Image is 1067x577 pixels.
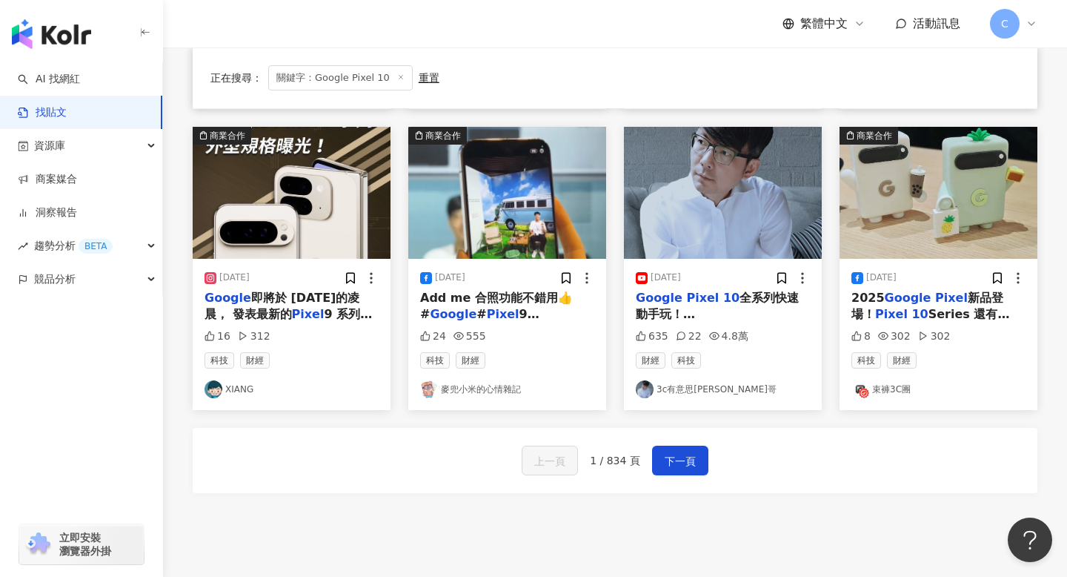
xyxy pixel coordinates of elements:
span: 下一頁 [665,452,696,470]
mark: Pixel [686,291,719,305]
img: post-image [840,127,1037,259]
div: 22 [676,329,702,344]
div: 302 [918,329,951,344]
img: post-image [624,127,822,259]
span: 1 / 834 頁 [590,455,640,466]
span: 財經 [456,352,485,369]
span: 競品分析 [34,263,76,296]
div: [DATE] [651,271,681,284]
a: KOL Avatar3c有意思[PERSON_NAME]哥 [636,380,810,398]
span: 即將於 [DATE]的凌晨， 發表最新的 [205,291,359,321]
span: 資源庫 [34,129,65,162]
a: searchAI 找網紅 [18,72,80,87]
mark: Google [885,291,931,305]
span: 2025 [851,291,885,305]
span: 正在搜尋 ： [210,72,262,84]
div: 16 [205,329,230,344]
div: [DATE] [435,271,465,284]
button: 上一頁 [522,446,578,475]
img: KOL Avatar [851,380,869,398]
span: 趨勢分析 [34,229,113,263]
a: 洞察報告 [18,205,77,220]
button: 商業合作 [840,127,1037,259]
span: rise [18,241,28,251]
img: KOL Avatar [636,380,654,398]
button: 下一頁 [652,446,708,475]
div: 重置 [419,72,439,84]
div: 635 [636,329,668,344]
button: 商業合作 [193,127,390,259]
span: 科技 [671,352,701,369]
span: 科技 [851,352,881,369]
img: KOL Avatar [205,380,222,398]
a: 找貼文 [18,105,67,120]
span: Series 還有 [928,307,1010,321]
img: chrome extension [24,533,53,556]
div: 312 [238,329,270,344]
span: 科技 [205,352,234,369]
mark: 10 [911,307,928,321]
span: C [1001,16,1008,32]
div: [DATE] [866,271,897,284]
div: 24 [420,329,446,344]
span: 財經 [240,352,270,369]
span: 財經 [636,352,665,369]
mark: Pixel [935,291,968,305]
div: 商業合作 [425,128,461,143]
span: 新品登場！ [851,291,1003,321]
div: [DATE] [219,271,250,284]
a: KOL AvatarXIANG [205,380,379,398]
mark: Google [636,291,682,305]
img: post-image [193,127,390,259]
span: 活動訊息 [913,16,960,30]
a: chrome extension立即安裝 瀏覽器外掛 [19,524,144,564]
span: 關鍵字：Google Pixel 10 [268,65,413,90]
img: logo [12,19,91,49]
mark: Pixel [875,307,908,321]
a: 商案媒合 [18,172,77,187]
mark: Pixel [487,307,519,321]
span: Add me 合照功能不錯用👍 # [420,291,573,321]
div: 商業合作 [857,128,892,143]
span: 繁體中文 [800,16,848,32]
span: 立即安裝 瀏覽器外掛 [59,531,111,558]
div: 商業合作 [210,128,245,143]
mark: Google [430,307,476,321]
div: BETA [79,239,113,254]
mark: Google [205,291,251,305]
button: 商業合作 [408,127,606,259]
span: 科技 [420,352,450,369]
mark: Pixel [292,307,325,321]
a: KOL Avatar麥兜小米的心情雜記 [420,380,594,398]
a: KOL Avatar束褲3C團 [851,380,1026,398]
div: 555 [453,329,486,344]
span: 財經 [887,352,917,369]
iframe: Help Scout Beacon - Open [1008,518,1052,562]
div: 302 [878,329,911,344]
div: 4.8萬 [709,329,748,344]
div: 8 [851,329,871,344]
img: post-image [408,127,606,259]
span: 全系列快速動手玩！# [636,291,799,338]
mark: 10 [723,291,739,305]
span: # [476,307,486,321]
img: KOL Avatar [420,380,438,398]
